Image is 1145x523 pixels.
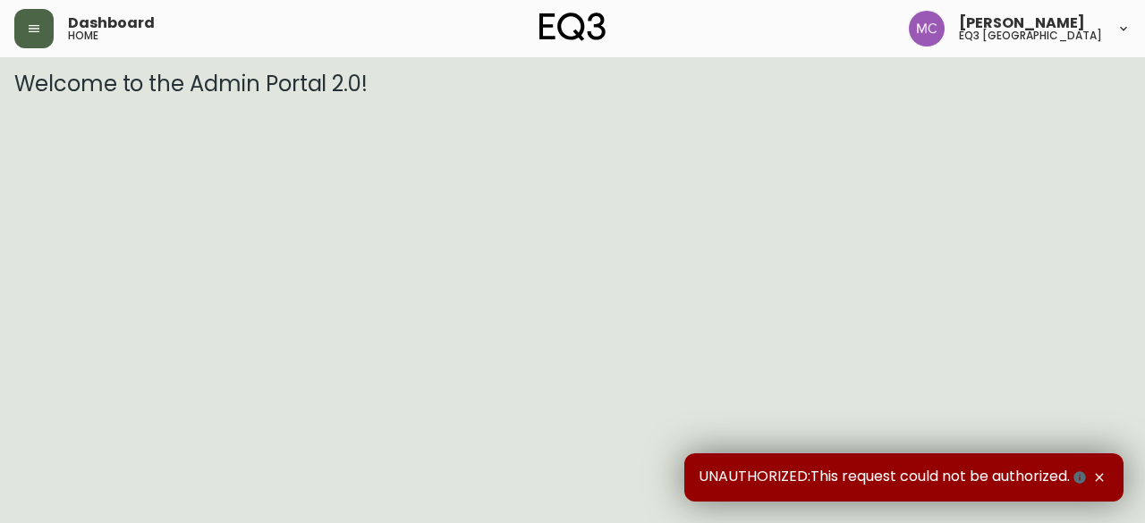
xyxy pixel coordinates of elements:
img: 6dbdb61c5655a9a555815750a11666cc [909,11,945,46]
h5: eq3 [GEOGRAPHIC_DATA] [959,30,1102,41]
span: Dashboard [68,16,155,30]
h3: Welcome to the Admin Portal 2.0! [14,72,1131,97]
span: [PERSON_NAME] [959,16,1085,30]
span: UNAUTHORIZED:This request could not be authorized. [699,468,1090,487]
h5: home [68,30,98,41]
img: logo [539,13,606,41]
